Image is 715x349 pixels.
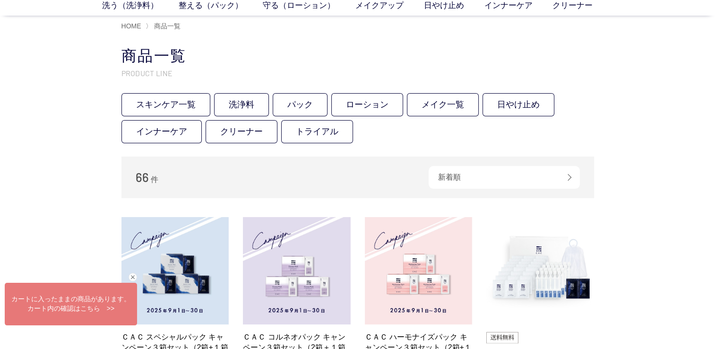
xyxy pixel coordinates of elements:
a: 商品一覧 [152,22,181,30]
a: HOME [121,22,141,30]
h1: 商品一覧 [121,46,594,66]
img: ＣＡＣ コルネオパック キャンペーン３箱セット（2箱＋１箱プレゼント） [243,217,351,325]
a: メイク一覧 [407,93,479,116]
p: PRODUCT LINE [121,68,594,78]
span: 件 [151,175,158,183]
img: ＣＡＣ スペシャルパック キャンペーン３箱セット（2箱+１箱プレゼント） [121,217,229,325]
div: 新着順 [429,166,580,189]
a: パック [273,93,327,116]
img: ＣＡＣ ハーモナイズパック キャンペーン３箱セット（2箱+１箱プレゼント） [365,217,473,325]
li: 〉 [146,22,183,31]
a: スキンケア一覧 [121,93,210,116]
img: 送料無料 [486,332,518,343]
a: 日やけ止め [482,93,554,116]
span: 66 [136,170,149,184]
a: インナーケア [121,120,202,143]
a: クリーナー [206,120,277,143]
a: 洗浄料 [214,93,269,116]
a: ローション [331,93,403,116]
span: 商品一覧 [154,22,181,30]
img: ＣＡＣトライアルセット [486,217,594,325]
a: トライアル [281,120,353,143]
